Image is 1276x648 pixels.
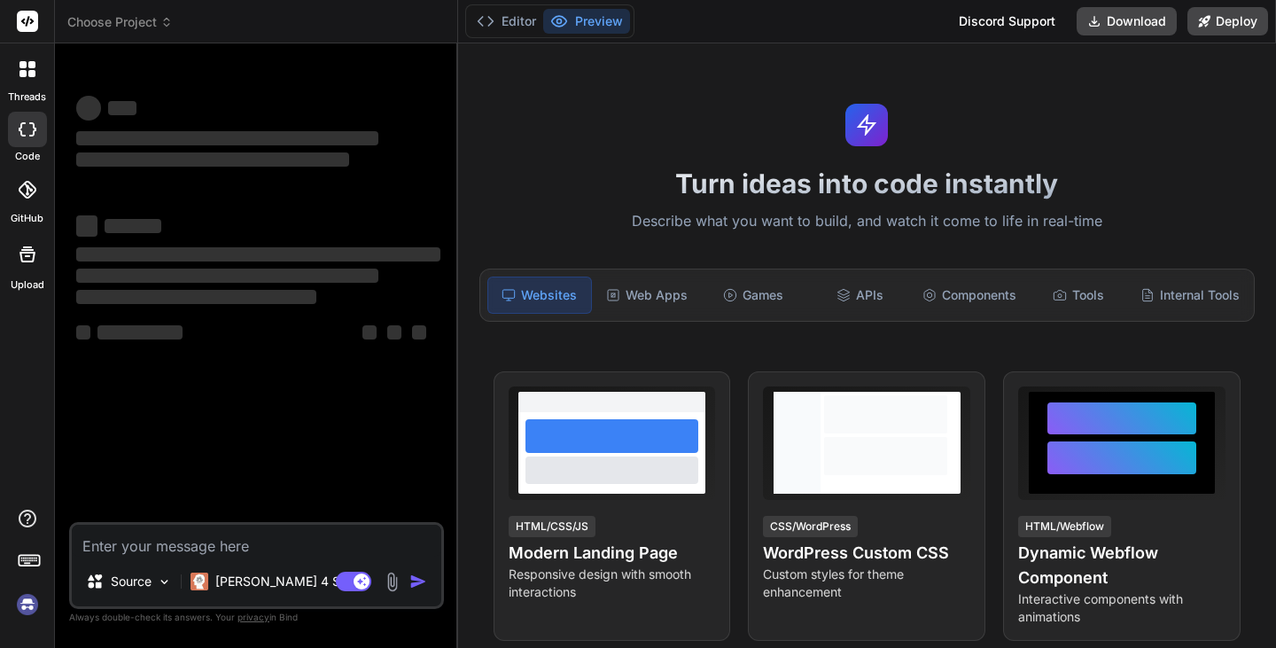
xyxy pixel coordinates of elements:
button: Preview [543,9,630,34]
h4: Modern Landing Page [509,541,716,566]
label: Upload [11,277,44,293]
span: ‌ [108,101,136,115]
span: ‌ [76,215,97,237]
button: Download [1077,7,1177,35]
span: ‌ [387,325,401,340]
div: Tools [1027,277,1130,314]
span: ‌ [76,152,349,167]
span: Choose Project [67,13,173,31]
label: code [15,149,40,164]
p: Always double-check its answers. Your in Bind [69,609,444,626]
img: Claude 4 Sonnet [191,573,208,590]
button: Editor [470,9,543,34]
span: ‌ [76,247,440,262]
img: Pick Models [157,574,172,589]
div: Games [702,277,805,314]
span: ‌ [76,325,90,340]
img: attachment [382,572,402,592]
p: Interactive components with animations [1018,590,1225,626]
div: Websites [487,277,592,314]
span: ‌ [412,325,426,340]
span: privacy [237,612,269,622]
span: ‌ [76,269,378,283]
p: Describe what you want to build, and watch it come to life in real-time [469,210,1265,233]
div: HTML/Webflow [1018,516,1111,537]
div: Discord Support [948,7,1066,35]
span: ‌ [76,96,101,121]
div: Internal Tools [1133,277,1247,314]
div: HTML/CSS/JS [509,516,595,537]
span: ‌ [76,290,316,304]
h1: Turn ideas into code instantly [469,168,1265,199]
span: ‌ [97,325,183,340]
span: ‌ [105,219,161,233]
p: [PERSON_NAME] 4 S.. [215,573,347,590]
p: Responsive design with smooth interactions [509,566,716,601]
div: Components [915,277,1023,314]
div: CSS/WordPress [763,516,858,537]
img: signin [12,589,43,620]
h4: Dynamic Webflow Component [1018,541,1225,590]
div: Web Apps [595,277,698,314]
div: APIs [808,277,911,314]
label: GitHub [11,211,43,226]
span: ‌ [76,131,378,145]
label: threads [8,90,46,105]
p: Custom styles for theme enhancement [763,566,970,601]
img: icon [409,573,427,590]
button: Deploy [1187,7,1268,35]
span: ‌ [362,325,377,340]
h4: WordPress Custom CSS [763,541,970,566]
p: Source [111,573,152,590]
